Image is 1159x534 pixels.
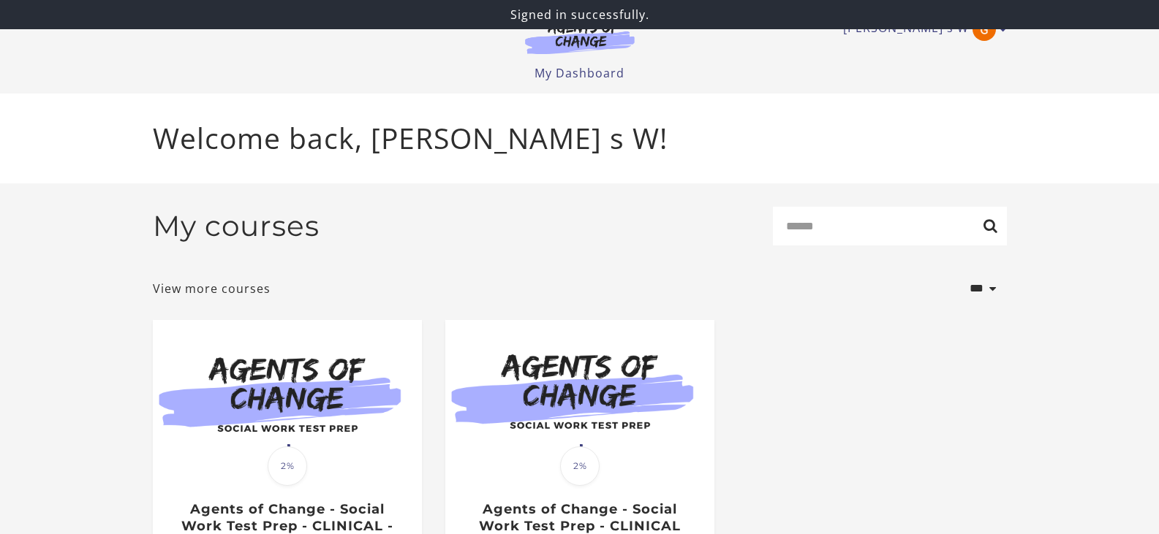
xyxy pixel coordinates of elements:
[153,280,271,297] a: View more courses
[153,117,1007,160] p: Welcome back, [PERSON_NAME] s W!
[6,6,1153,23] p: Signed in successfully.
[510,20,650,54] img: Agents of Change Logo
[535,65,624,81] a: My Dashboard
[268,446,307,486] span: 2%
[560,446,600,486] span: 2%
[843,18,1000,41] a: Toggle menu
[153,209,320,243] h2: My courses
[461,501,698,534] h3: Agents of Change - Social Work Test Prep - CLINICAL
